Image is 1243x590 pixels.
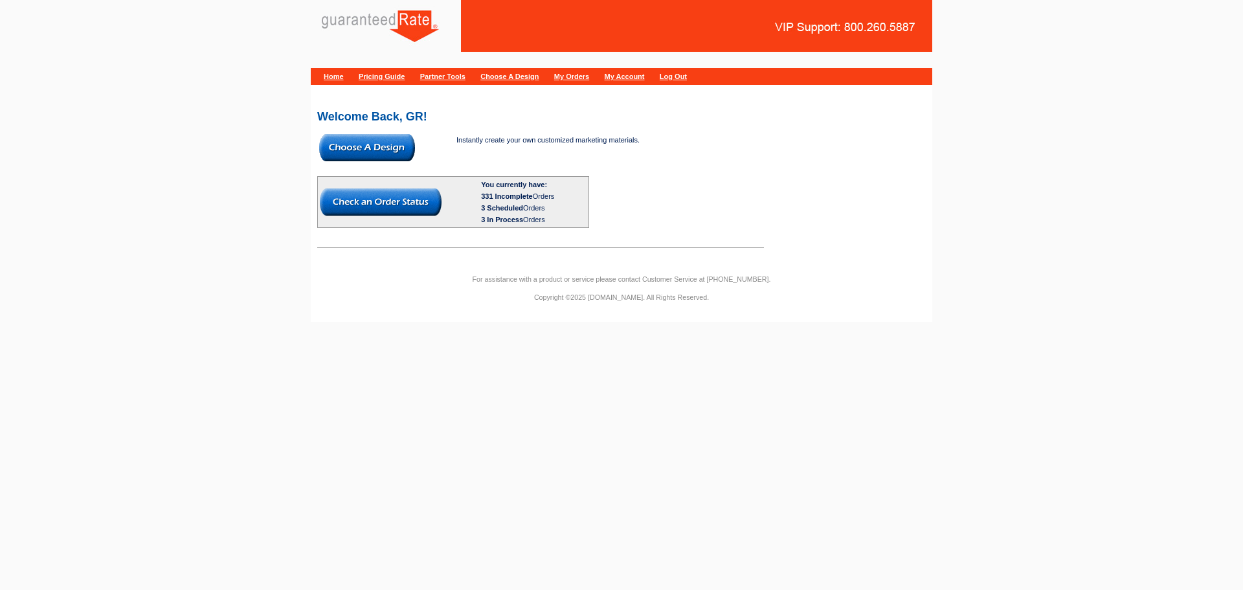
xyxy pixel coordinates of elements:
[481,192,532,200] span: 331 Incomplete
[320,188,442,216] img: button-check-order-status.gif
[480,73,539,80] a: Choose A Design
[481,204,523,212] span: 3 Scheduled
[481,181,547,188] b: You currently have:
[319,134,415,161] img: button-choose-design.gif
[311,291,932,303] p: Copyright ©2025 [DOMAIN_NAME]. All Rights Reserved.
[554,73,589,80] a: My Orders
[456,136,640,144] span: Instantly create your own customized marketing materials.
[311,273,932,285] p: For assistance with a product or service please contact Customer Service at [PHONE_NUMBER].
[605,73,645,80] a: My Account
[317,111,926,122] h2: Welcome Back, GR!
[420,73,465,80] a: Partner Tools
[324,73,344,80] a: Home
[481,190,587,225] div: Orders Orders Orders
[359,73,405,80] a: Pricing Guide
[481,216,523,223] span: 3 In Process
[660,73,687,80] a: Log Out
